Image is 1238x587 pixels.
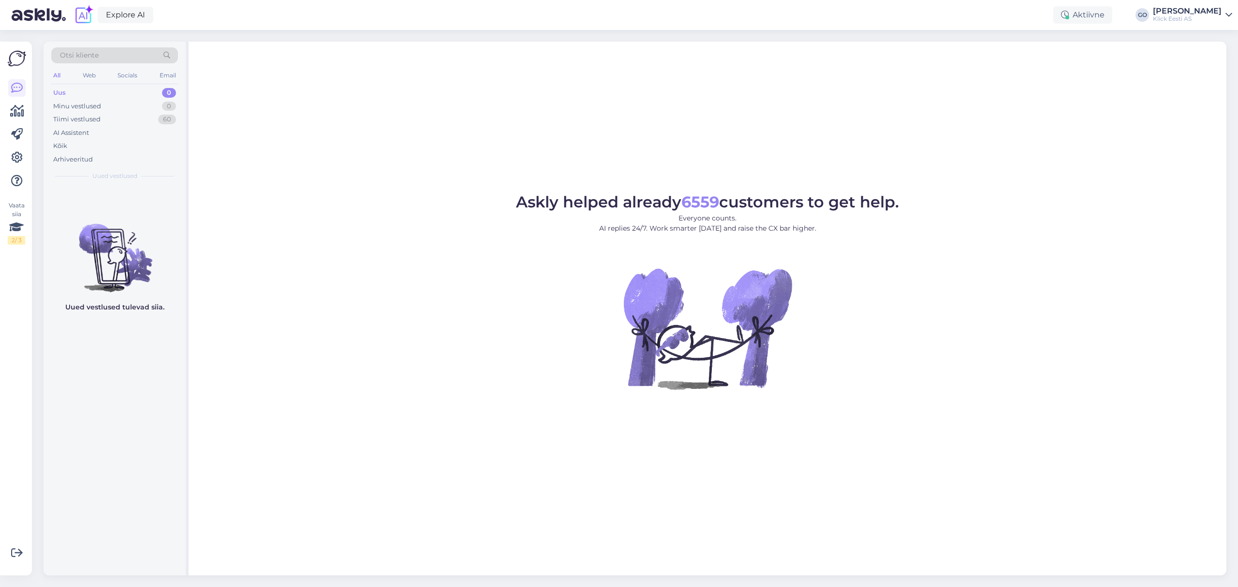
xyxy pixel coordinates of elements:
div: 0 [162,88,176,98]
img: Askly Logo [8,49,26,68]
span: Otsi kliente [60,50,99,60]
div: Arhiveeritud [53,155,93,164]
div: Socials [116,69,139,82]
div: Uus [53,88,66,98]
img: explore-ai [74,5,94,25]
p: Everyone counts. AI replies 24/7. Work smarter [DATE] and raise the CX bar higher. [516,213,899,234]
div: [PERSON_NAME] [1153,7,1222,15]
div: Email [158,69,178,82]
span: Uued vestlused [92,172,137,180]
div: All [51,69,62,82]
div: 60 [158,115,176,124]
a: [PERSON_NAME]Klick Eesti AS [1153,7,1232,23]
span: Askly helped already customers to get help. [516,192,899,211]
div: Kõik [53,141,67,151]
div: GO [1135,8,1149,22]
div: Tiimi vestlused [53,115,101,124]
a: Explore AI [98,7,153,23]
b: 6559 [681,192,719,211]
div: AI Assistent [53,128,89,138]
div: Aktiivne [1053,6,1112,24]
div: Vaata siia [8,201,25,245]
img: No chats [44,206,186,293]
div: 2 / 3 [8,236,25,245]
div: Klick Eesti AS [1153,15,1222,23]
div: Minu vestlused [53,102,101,111]
div: Web [81,69,98,82]
img: No Chat active [620,241,795,415]
div: 0 [162,102,176,111]
p: Uued vestlused tulevad siia. [65,302,164,312]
